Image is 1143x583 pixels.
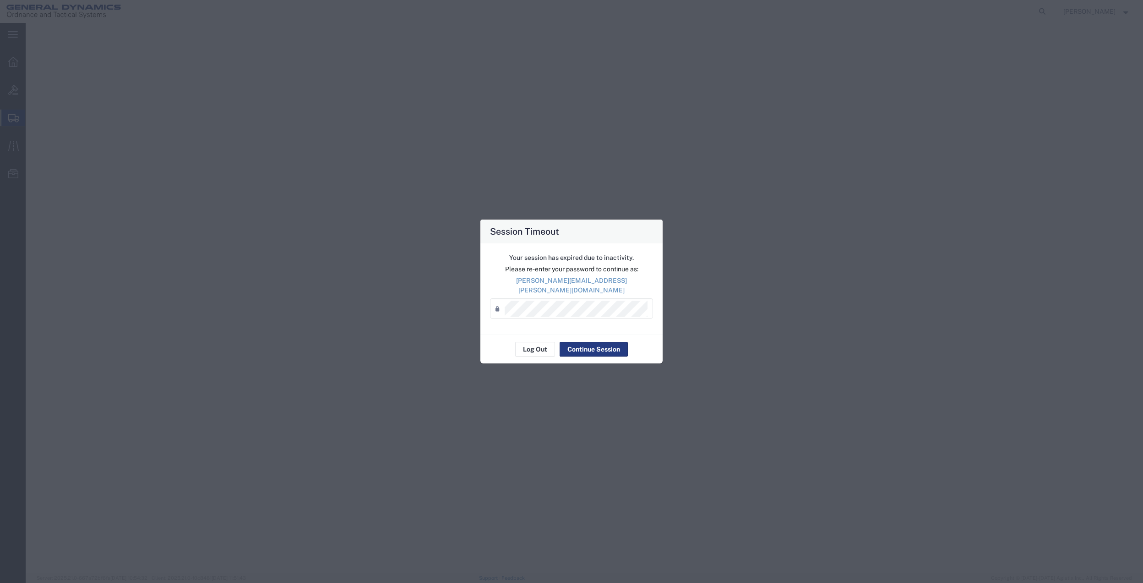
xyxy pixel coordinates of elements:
[490,264,653,274] p: Please re-enter your password to continue as:
[490,225,559,238] h4: Session Timeout
[560,342,628,357] button: Continue Session
[515,342,555,357] button: Log Out
[490,276,653,295] p: [PERSON_NAME][EMAIL_ADDRESS][PERSON_NAME][DOMAIN_NAME]
[490,253,653,263] p: Your session has expired due to inactivity.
